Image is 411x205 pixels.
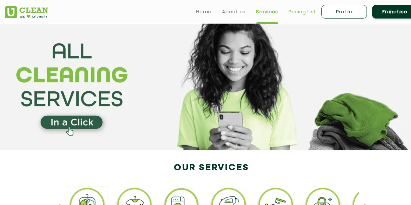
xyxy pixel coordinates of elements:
a: Pricing List [289,8,316,16]
img: UClean Laundry and Dry Cleaning [5,6,48,18]
a: Services [256,8,278,16]
a: Profile [321,5,367,19]
a: About us [222,8,246,16]
a: Home [196,8,212,16]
